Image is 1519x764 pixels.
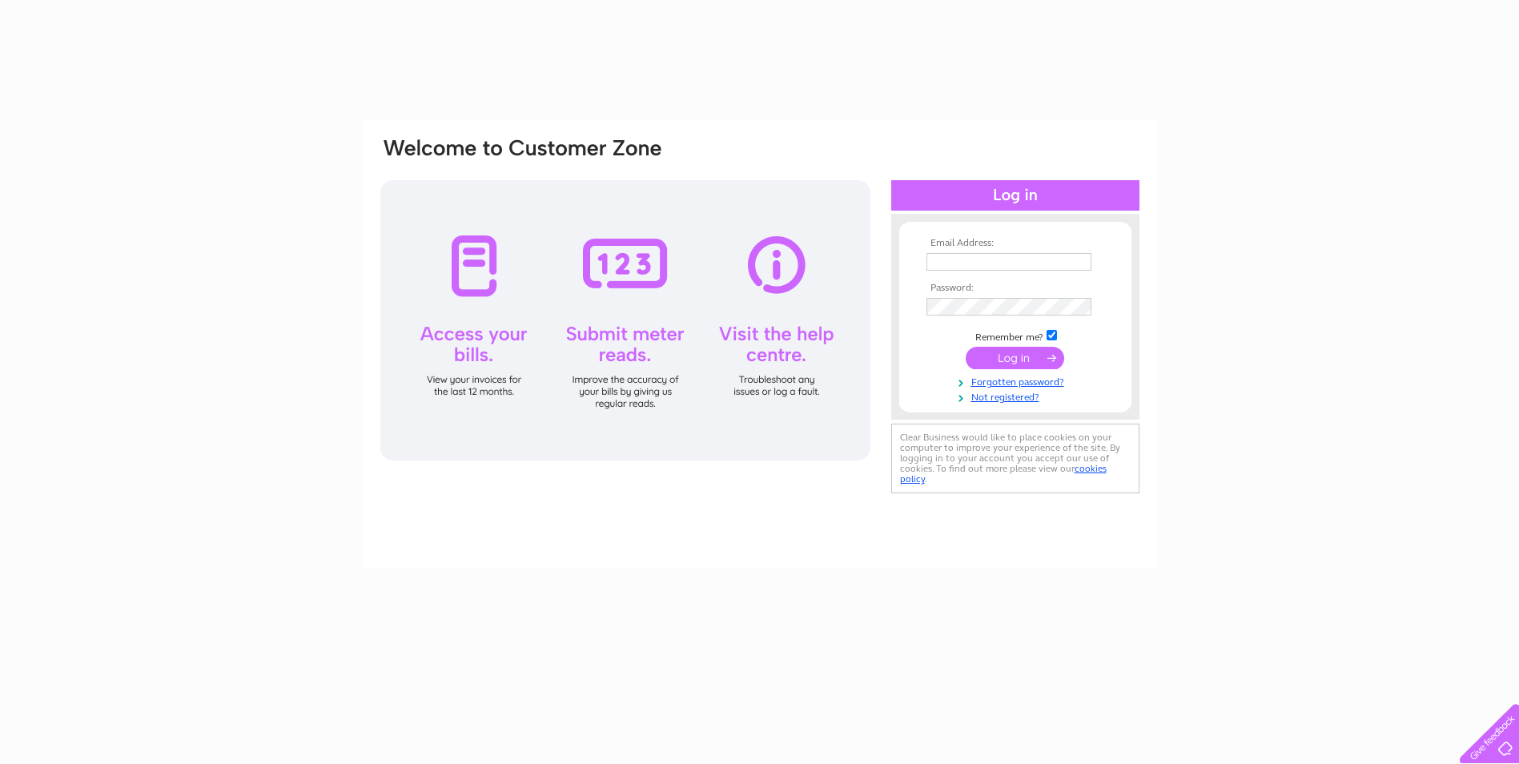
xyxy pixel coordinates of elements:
[966,347,1064,369] input: Submit
[922,238,1108,249] th: Email Address:
[922,283,1108,294] th: Password:
[926,373,1108,388] a: Forgotten password?
[891,424,1139,493] div: Clear Business would like to place cookies on your computer to improve your experience of the sit...
[926,388,1108,404] a: Not registered?
[900,463,1107,485] a: cookies policy
[922,328,1108,344] td: Remember me?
